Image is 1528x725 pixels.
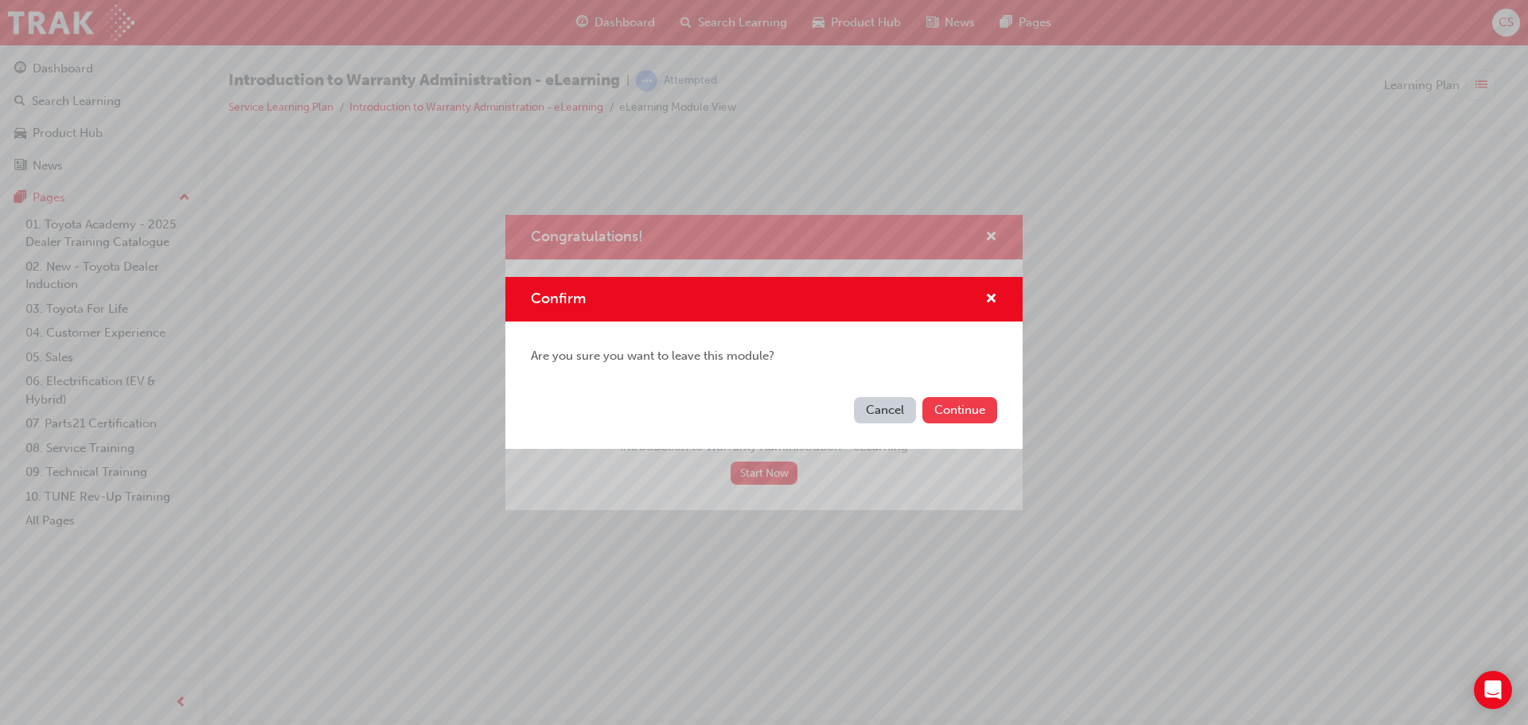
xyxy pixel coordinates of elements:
div: Confirm [505,277,1023,449]
span: Confirm [531,290,586,307]
span: cross-icon [985,293,997,307]
button: cross-icon [985,290,997,310]
div: Open Intercom Messenger [1474,671,1512,709]
div: Are you sure you want to leave this module? [505,322,1023,391]
button: Continue [922,397,997,423]
button: Cancel [854,397,916,423]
